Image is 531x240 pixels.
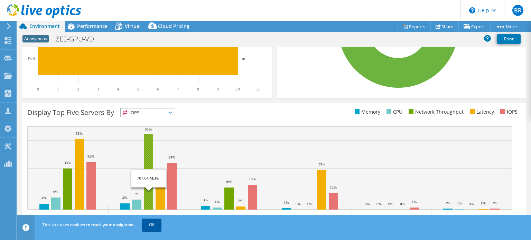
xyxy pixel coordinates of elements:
text: 1% [481,201,486,205]
text: 55% [145,127,152,131]
text: 30% [64,161,71,165]
span: Cloud Pricing [158,23,189,29]
text: 1% [284,200,289,204]
span: Anonymous [22,35,49,42]
text: 4% [41,196,47,200]
span: This site uses cookies to track your navigation. [42,222,135,228]
text: 0% [365,202,370,206]
li: Memory [353,108,380,116]
span: Performance [77,23,108,29]
a: Print [497,34,521,44]
li: Network Throughput [407,108,464,116]
text: 34% [168,155,175,159]
text: 2 [77,87,79,92]
a: OK [142,219,161,231]
span: Virtual [125,23,141,29]
li: Latency [468,108,494,116]
text: 18% [157,177,164,182]
text: 8 [197,87,199,92]
li: IOPS [499,108,518,116]
text: 0% [376,202,382,206]
text: 10 [236,87,240,92]
text: Server 9 [384,214,398,219]
text: 18% [249,177,256,181]
text: 0 [37,87,39,92]
span: BR [512,5,523,16]
text: 3% [203,198,208,202]
text: 5 [137,87,139,92]
text: 0% [400,202,405,206]
span: IOPS [121,108,175,117]
text: 10 [241,57,245,61]
text: 1% [492,201,497,205]
text: 1 [57,87,59,92]
a: Reports [398,21,431,32]
text: 9 [217,87,219,92]
svg: \n [469,7,475,13]
h1: ZEE-GPU-VDI [52,35,106,43]
text: 1% [412,200,417,204]
text: Dell [28,56,35,61]
text: 4% [122,195,128,200]
span: Environment [29,23,60,29]
text: 6 [157,87,159,92]
text: 16% [225,180,232,184]
text: 0% [469,202,474,206]
text: 2% [238,199,243,203]
text: 29% [318,162,325,166]
text: 9% [53,190,58,194]
text: 4 [117,87,119,92]
text: 0% [388,202,393,206]
text: 51% [76,131,83,135]
text: 1% [445,201,450,205]
text: 1% [215,200,220,204]
text: 12% [330,185,337,189]
li: CPU [385,108,402,116]
text: 0% [307,202,313,206]
text: 34% [87,154,94,159]
text: 0% [296,202,301,206]
a: Export [458,21,491,32]
text: Server 7 [61,214,75,219]
text: 7% [134,192,139,196]
text: 1% [457,201,462,205]
text: 7 [177,87,179,92]
a: Share [430,21,459,32]
text: Server 6 [222,214,236,219]
a: More [490,21,522,32]
text: 3 [97,87,99,92]
text: 11 [256,87,260,92]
